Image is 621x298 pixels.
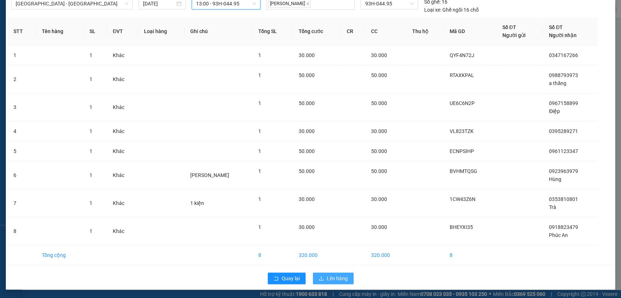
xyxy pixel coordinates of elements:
th: STT [8,17,36,45]
span: 30.000 [299,52,315,58]
span: 50.000 [371,100,387,106]
th: Tổng SL [252,17,292,45]
span: 50.000 [299,100,315,106]
span: 30.000 [299,128,315,134]
span: Quay lại [282,274,300,282]
span: 30.000 [299,196,315,202]
td: 4 [8,121,36,141]
span: 50.000 [299,148,315,154]
span: 30.000 [299,224,315,230]
span: Hùng [549,176,561,182]
th: Ghi chú [184,17,252,45]
span: RTAXKPAL [450,72,474,78]
span: 1 [258,224,261,230]
span: 0395289271 [549,128,578,134]
span: 1 [89,200,92,206]
td: 7 [8,189,36,217]
td: 8 [8,217,36,245]
span: 1 [89,172,92,178]
span: rollback [274,276,279,282]
span: 0988793973 [549,72,578,78]
span: 30.000 [371,52,387,58]
span: Trà [549,204,556,210]
td: 5 [8,141,36,161]
span: BHEYXI35 [450,224,473,230]
td: Khác [107,45,138,65]
span: 1 [258,72,261,78]
span: [PERSON_NAME] [190,172,229,178]
span: 1CW43Z6N [450,196,475,202]
span: Lên hàng [327,274,348,282]
th: CC [365,17,406,45]
th: Thu hộ [406,17,444,45]
button: rollbackQuay lại [268,273,306,284]
td: Khác [107,161,138,189]
th: Tổng cước [293,17,341,45]
span: close [306,2,310,5]
span: Số ĐT [549,24,563,30]
span: 50.000 [371,148,387,154]
th: ĐVT [107,17,138,45]
th: Loại hàng [138,17,184,45]
td: Khác [107,217,138,245]
td: 3 [8,93,36,121]
td: 320.000 [293,245,341,265]
span: 30.000 [371,128,387,134]
span: Điệp [549,108,560,114]
span: Người gửi [502,32,525,38]
th: SL [84,17,107,45]
span: 30.000 [371,224,387,230]
span: 1 [258,128,261,134]
span: 1 [89,104,92,110]
span: upload [319,276,324,282]
span: 1 [89,128,92,134]
span: Số ĐT [502,24,516,30]
span: 1 [258,100,261,106]
td: Khác [107,93,138,121]
span: 1 [89,148,92,154]
button: uploadLên hàng [313,273,354,284]
span: 0353810801 [549,196,578,202]
td: 8 [252,245,292,265]
td: 1 [8,45,36,65]
span: Loại xe: [424,6,441,14]
div: Ghế ngồi 16 chỗ [424,6,478,14]
th: Mã GD [444,17,497,45]
span: 0923963979 [549,168,578,174]
span: 0967158899 [549,100,578,106]
span: 30.000 [371,196,387,202]
td: Tổng cộng [36,245,84,265]
td: Khác [107,121,138,141]
td: 8 [444,245,497,265]
span: 0347167266 [549,52,578,58]
th: Tên hàng [36,17,84,45]
span: 1 [258,168,261,174]
span: VL823TZK [450,128,474,134]
td: Khác [107,65,138,93]
span: 50.000 [371,72,387,78]
span: 1 [258,148,261,154]
span: 0961123347 [549,148,578,154]
span: Người nhận [549,32,577,38]
span: 50.000 [371,168,387,174]
span: 1 [89,76,92,82]
span: ECNPSIHP [450,148,474,154]
span: 1 [258,196,261,202]
span: 1 [89,228,92,234]
th: CR [341,17,365,45]
span: 1 [89,52,92,58]
td: Khác [107,141,138,161]
span: QYF4N72J [450,52,474,58]
span: UE6C6N2P [450,100,475,106]
td: 2 [8,65,36,93]
span: BVHMTQSG [450,168,477,174]
span: 1 kiện [190,200,204,206]
td: 320.000 [365,245,406,265]
span: Phúc An [549,232,568,238]
span: 50.000 [299,72,315,78]
span: 50.000 [299,168,315,174]
span: 1 [258,52,261,58]
td: 6 [8,161,36,189]
span: a thăng [549,80,566,86]
td: Khác [107,189,138,217]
